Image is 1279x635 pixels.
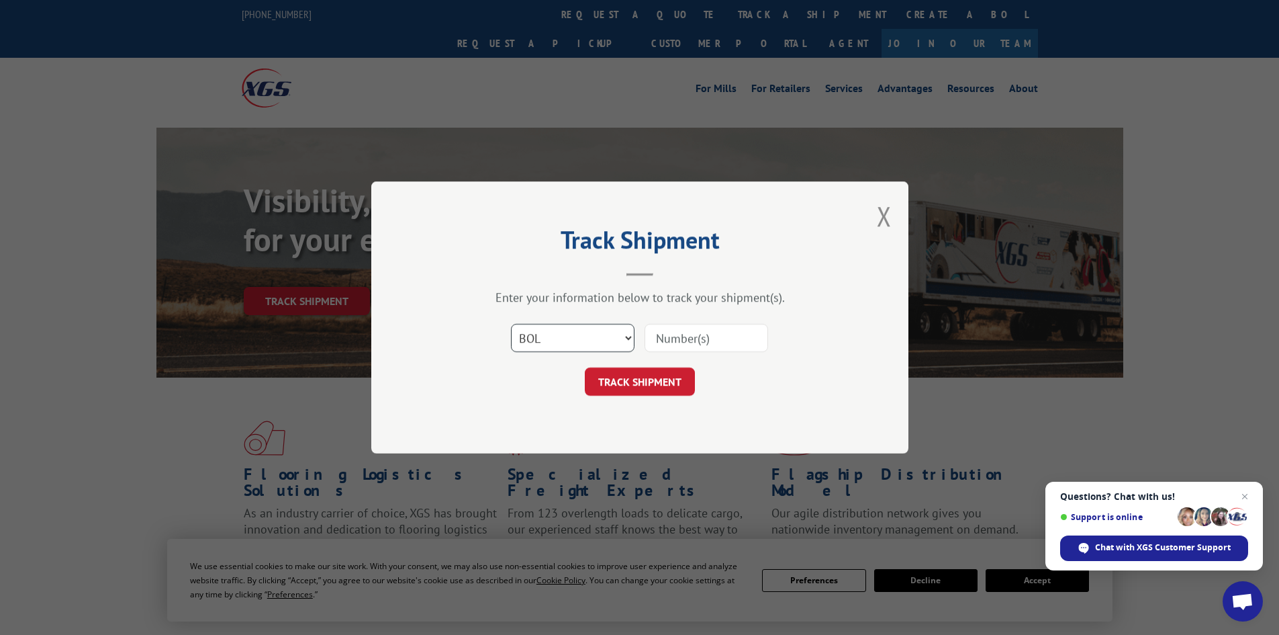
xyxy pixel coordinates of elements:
[1060,491,1248,502] span: Questions? Chat with us!
[1095,542,1231,554] span: Chat with XGS Customer Support
[1060,536,1248,561] div: Chat with XGS Customer Support
[1237,489,1253,505] span: Close chat
[1223,581,1263,622] div: Open chat
[645,324,768,352] input: Number(s)
[438,230,841,256] h2: Track Shipment
[438,290,841,305] div: Enter your information below to track your shipment(s).
[585,368,695,396] button: TRACK SHIPMENT
[1060,512,1173,522] span: Support is online
[877,198,892,234] button: Close modal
